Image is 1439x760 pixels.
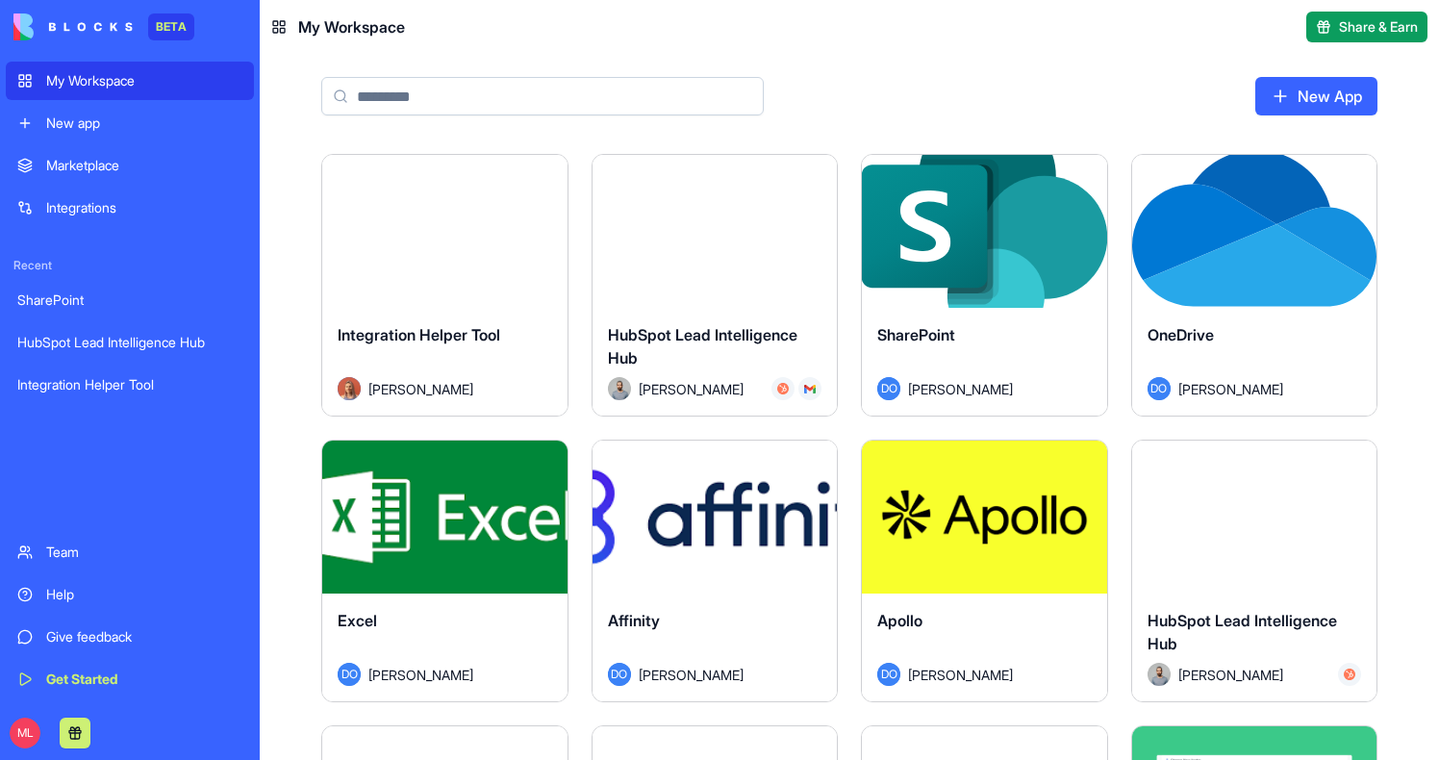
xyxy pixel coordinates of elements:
[46,543,242,562] div: Team
[804,383,816,394] img: Gmail_trouth.svg
[46,670,242,689] div: Get Started
[608,325,797,367] span: HubSpot Lead Intelligence Hub
[592,440,839,702] a: AffinityDO[PERSON_NAME]
[777,383,789,394] img: Hubspot_zz4hgj.svg
[608,663,631,686] span: DO
[368,379,473,399] span: [PERSON_NAME]
[1178,665,1283,685] span: [PERSON_NAME]
[1148,663,1171,686] img: Avatar
[46,114,242,133] div: New app
[6,660,254,698] a: Get Started
[338,663,361,686] span: DO
[592,154,839,417] a: HubSpot Lead Intelligence HubAvatar[PERSON_NAME]
[861,440,1108,702] a: ApolloDO[PERSON_NAME]
[1344,669,1355,680] img: Hubspot_zz4hgj.svg
[1148,611,1337,653] span: HubSpot Lead Intelligence Hub
[338,377,361,400] img: Avatar
[148,13,194,40] div: BETA
[321,154,568,417] a: Integration Helper ToolAvatar[PERSON_NAME]
[6,146,254,185] a: Marketplace
[1178,379,1283,399] span: [PERSON_NAME]
[1306,12,1427,42] button: Share & Earn
[46,71,242,90] div: My Workspace
[6,258,254,273] span: Recent
[13,13,194,40] a: BETA
[338,611,377,630] span: Excel
[1131,440,1378,702] a: HubSpot Lead Intelligence HubAvatar[PERSON_NAME]
[6,104,254,142] a: New app
[861,154,1108,417] a: SharePointDO[PERSON_NAME]
[321,440,568,702] a: ExcelDO[PERSON_NAME]
[1339,17,1418,37] span: Share & Earn
[46,156,242,175] div: Marketplace
[17,291,242,310] div: SharePoint
[17,333,242,352] div: HubSpot Lead Intelligence Hub
[46,585,242,604] div: Help
[6,62,254,100] a: My Workspace
[46,198,242,217] div: Integrations
[1131,154,1378,417] a: OneDriveDO[PERSON_NAME]
[6,575,254,614] a: Help
[17,375,242,394] div: Integration Helper Tool
[6,323,254,362] a: HubSpot Lead Intelligence Hub
[13,13,133,40] img: logo
[908,379,1013,399] span: [PERSON_NAME]
[6,618,254,656] a: Give feedback
[6,533,254,571] a: Team
[6,366,254,404] a: Integration Helper Tool
[1255,77,1377,115] a: New App
[368,665,473,685] span: [PERSON_NAME]
[6,281,254,319] a: SharePoint
[6,189,254,227] a: Integrations
[10,718,40,748] span: ML
[608,611,660,630] span: Affinity
[1148,325,1214,344] span: OneDrive
[639,665,744,685] span: [PERSON_NAME]
[46,627,242,646] div: Give feedback
[1148,377,1171,400] span: DO
[877,325,955,344] span: SharePoint
[877,611,922,630] span: Apollo
[298,15,405,38] span: My Workspace
[908,665,1013,685] span: [PERSON_NAME]
[608,377,631,400] img: Avatar
[338,325,500,344] span: Integration Helper Tool
[639,379,744,399] span: [PERSON_NAME]
[877,663,900,686] span: DO
[877,377,900,400] span: DO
